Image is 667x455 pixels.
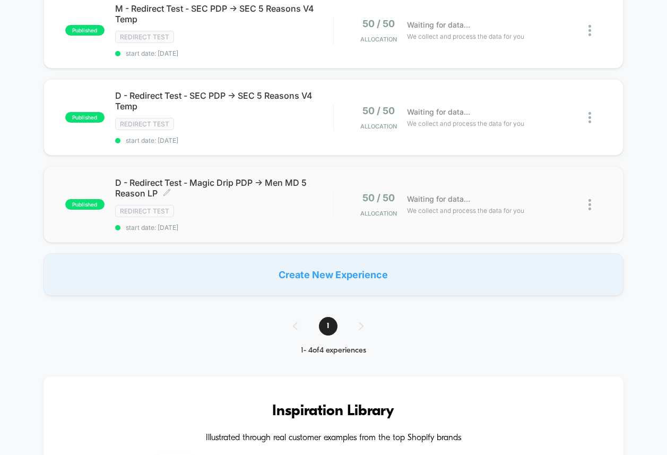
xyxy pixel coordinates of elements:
span: We collect and process the data for you [407,31,524,41]
div: Create New Experience [44,253,624,296]
img: close [588,25,591,36]
img: close [588,199,591,210]
span: published [65,199,105,210]
span: start date: [DATE] [115,49,333,57]
span: start date: [DATE] [115,136,333,144]
div: Current time [219,172,243,184]
span: Waiting for data... [407,193,470,205]
img: close [588,112,591,123]
span: Waiting for data... [407,19,470,31]
button: Play, NEW DEMO 2025-VEED.mp4 [158,83,183,109]
span: published [65,112,105,123]
span: 50 / 50 [362,18,395,29]
span: 1 [319,317,337,336]
input: Volume [264,173,296,183]
button: Play, NEW DEMO 2025-VEED.mp4 [5,169,22,186]
span: Waiting for data... [407,106,470,118]
input: Seek [8,155,334,165]
span: Redirect Test [115,205,174,217]
span: 50 / 50 [362,105,395,116]
span: M - Redirect Test - SEC PDP -> SEC 5 Reasons V4 Temp [115,3,333,24]
span: We collect and process the data for you [407,205,524,216]
span: Allocation [360,210,397,217]
span: D - Redirect Test - Magic Drip PDP -> Men MD 5 Reason LP [115,177,333,199]
h3: Inspiration Library [75,403,592,420]
span: Redirect Test [115,118,174,130]
span: start date: [DATE] [115,224,333,231]
span: Allocation [360,123,397,130]
span: published [65,25,105,36]
span: Allocation [360,36,397,43]
span: Redirect Test [115,31,174,43]
span: We collect and process the data for you [407,118,524,128]
span: D - Redirect Test - SEC PDP -> SEC 5 Reasons V4 Temp [115,90,333,111]
span: 50 / 50 [362,192,395,203]
h4: Illustrated through real customer examples from the top Shopify brands [75,433,592,443]
div: 1 - 4 of 4 experiences [282,346,385,355]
